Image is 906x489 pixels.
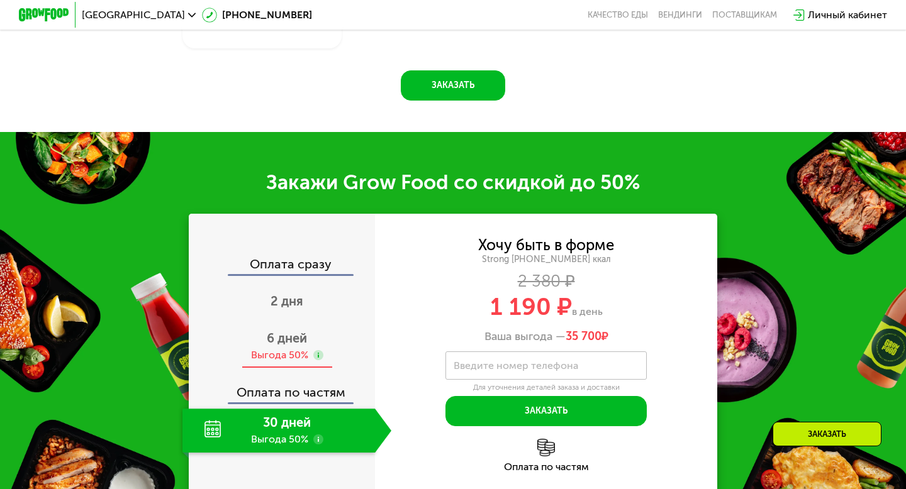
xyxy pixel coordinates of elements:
[808,8,887,23] div: Личный кабинет
[588,10,648,20] a: Качество еды
[375,330,717,344] div: Ваша выгода —
[375,275,717,288] div: 2 380 ₽
[202,8,312,23] a: [PHONE_NUMBER]
[401,70,505,101] button: Заказать
[190,373,375,402] div: Оплата по частям
[375,462,717,472] div: Оплата по частям
[454,362,578,369] label: Введите номер телефона
[82,10,185,20] span: [GEOGRAPHIC_DATA]
[566,330,608,344] span: ₽
[445,383,647,393] div: Для уточнения деталей заказа и доставки
[566,329,601,343] span: 35 700
[251,348,308,362] div: Выгода 50%
[190,258,375,274] div: Оплата сразу
[572,305,603,317] span: в день
[490,292,572,321] span: 1 190 ₽
[375,254,717,265] div: Strong [PHONE_NUMBER] ккал
[658,10,702,20] a: Вендинги
[478,238,614,252] div: Хочу быть в форме
[271,294,303,309] span: 2 дня
[267,331,307,346] span: 6 дней
[773,422,881,446] div: Заказать
[445,396,647,426] button: Заказать
[712,10,777,20] div: поставщикам
[537,439,555,456] img: l6xcnZfty9opOoJh.png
